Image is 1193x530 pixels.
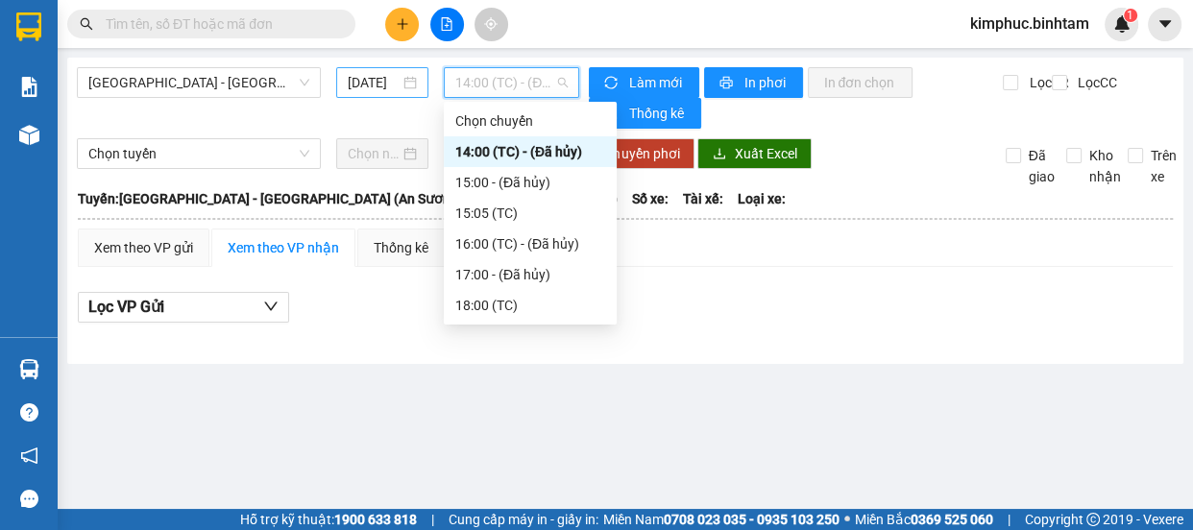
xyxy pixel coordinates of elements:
div: 15:05 (TC) [455,203,605,224]
span: In phơi [743,72,788,93]
b: Tuyến: [GEOGRAPHIC_DATA] - [GEOGRAPHIC_DATA] (An Sương) [78,191,463,206]
strong: 0369 525 060 [911,512,993,527]
input: 13/08/2025 [348,72,400,93]
span: notification [20,446,38,465]
span: copyright [1086,513,1100,526]
span: Số xe: [632,188,669,209]
button: plus [385,8,419,41]
span: printer [719,76,736,91]
button: file-add [430,8,464,41]
img: solution-icon [19,77,39,97]
strong: 1900 633 818 [334,512,417,527]
span: Cung cấp máy in - giấy in: [449,509,598,530]
span: Thống kê [628,103,686,124]
span: Loại xe: [738,188,786,209]
span: kimphuc.binhtam [955,12,1105,36]
span: down [263,299,279,314]
span: sync [604,76,621,91]
span: Tài xế: [683,188,723,209]
span: search [80,17,93,31]
div: 16:00 (TC) - (Đã hủy) [455,233,605,254]
span: Lọc VP Gửi [88,295,164,319]
button: In đơn chọn [808,67,913,98]
sup: 1 [1124,9,1137,22]
button: aim [475,8,508,41]
img: icon-new-feature [1113,15,1131,33]
input: Chọn ngày [348,143,400,164]
img: warehouse-icon [19,359,39,379]
span: file-add [440,17,453,31]
button: printerIn phơi [704,67,803,98]
button: caret-down [1148,8,1181,41]
span: question-circle [20,403,38,422]
span: 14:00 (TC) - (Đã hủy) [455,68,568,97]
div: 17:00 - (Đã hủy) [455,264,605,285]
span: Miền Bắc [855,509,993,530]
span: Hỗ trợ kỹ thuật: [240,509,417,530]
span: plus [396,17,409,31]
div: Chọn chuyến [444,106,617,136]
span: Đã giao [1021,145,1062,187]
span: Lọc CR [1021,72,1071,93]
span: | [1008,509,1010,530]
span: Chọn tuyến [88,139,309,168]
span: Kho nhận [1082,145,1129,187]
button: Lọc VP Gửi [78,292,289,323]
div: 14:00 (TC) - (Đã hủy) [455,141,605,162]
span: | [431,509,434,530]
div: 15:00 - (Đã hủy) [455,172,605,193]
img: warehouse-icon [19,125,39,145]
span: Làm mới [628,72,684,93]
div: Xem theo VP nhận [228,237,339,258]
div: 18:00 (TC) [455,295,605,316]
div: Chọn chuyến [455,110,605,132]
img: logo-vxr [16,12,41,41]
button: bar-chartThống kê [589,98,701,129]
input: Tìm tên, số ĐT hoặc mã đơn [106,13,332,35]
div: Thống kê [374,237,428,258]
div: Xem theo VP gửi [94,237,193,258]
button: downloadXuất Excel [697,138,812,169]
span: Trên xe [1143,145,1184,187]
span: message [20,490,38,508]
span: Lọc CC [1070,72,1120,93]
span: 1 [1127,9,1133,22]
span: aim [484,17,498,31]
button: Chuyển phơi [589,138,694,169]
span: caret-down [1156,15,1174,33]
span: Miền Nam [603,509,840,530]
button: syncLàm mới [589,67,699,98]
span: Sài Gòn - Quảng Ngãi (An Sương) [88,68,309,97]
strong: 0708 023 035 - 0935 103 250 [664,512,840,527]
span: ⚪️ [844,516,850,523]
